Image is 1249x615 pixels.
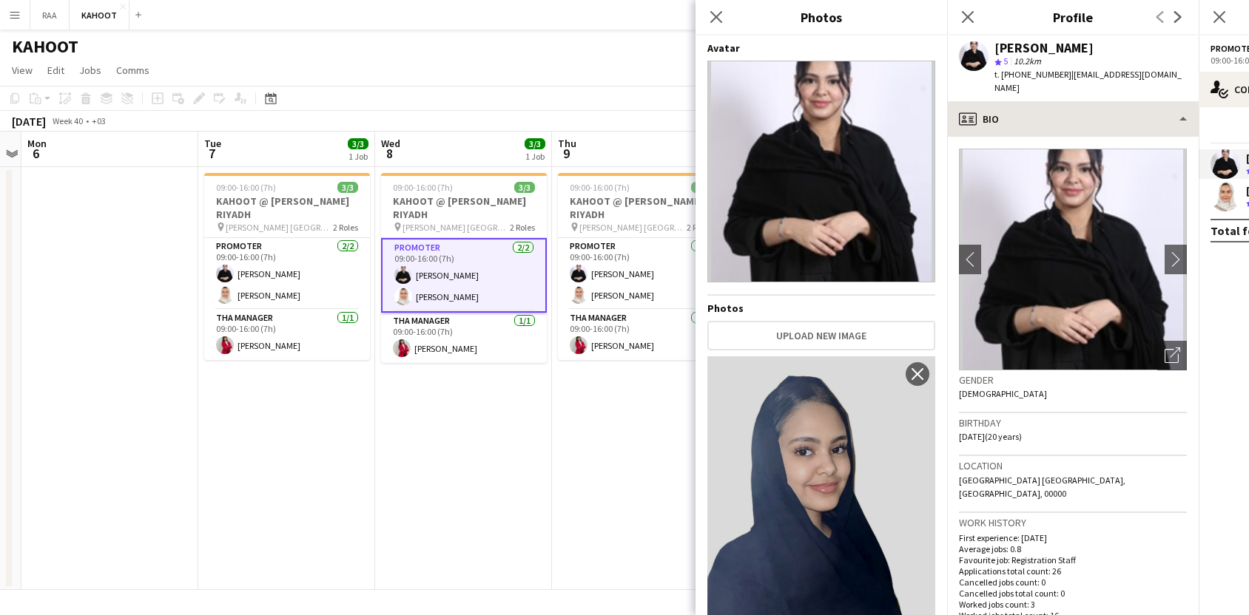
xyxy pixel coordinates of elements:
span: [PERSON_NAME] [GEOGRAPHIC_DATA] [579,222,687,233]
span: 2 Roles [510,222,535,233]
button: Upload new image [707,321,935,350]
div: [PERSON_NAME] [994,41,1094,55]
div: 1 Job [349,151,368,162]
span: 7 [202,145,221,162]
app-card-role: THA Manager1/109:00-16:00 (7h)[PERSON_NAME] [558,310,724,360]
h3: KAHOOT @ [PERSON_NAME] RIYADH [558,194,724,221]
span: | [EMAIL_ADDRESS][DOMAIN_NAME] [994,69,1182,93]
p: First experience: [DATE] [959,532,1187,543]
span: 6 [25,145,47,162]
app-card-role: Promoter2/209:00-16:00 (7h)[PERSON_NAME][PERSON_NAME] [558,238,724,310]
h3: Location [959,459,1187,472]
span: Mon [27,137,47,150]
app-card-role: THA Manager1/109:00-16:00 (7h)[PERSON_NAME] [381,313,547,363]
div: Bio [947,101,1199,137]
p: Favourite job: Registration Staff [959,554,1187,565]
p: Cancelled jobs total count: 0 [959,588,1187,599]
span: 3/3 [337,182,358,193]
span: 09:00-16:00 (7h) [570,182,630,193]
span: 2 Roles [687,222,712,233]
div: +03 [92,115,106,126]
span: t. [PHONE_NUMBER] [994,69,1071,80]
span: Tue [204,137,221,150]
h3: Birthday [959,416,1187,429]
a: View [6,61,38,80]
span: [DATE] (20 years) [959,431,1022,442]
span: 2 Roles [333,222,358,233]
app-card-role: Promoter2/209:00-16:00 (7h)[PERSON_NAME][PERSON_NAME] [381,238,547,313]
span: Comms [116,64,149,77]
h4: Photos [707,302,935,315]
a: Comms [110,61,155,80]
h3: KAHOOT @ [PERSON_NAME] RIYADH [204,194,370,221]
p: Applications total count: 26 [959,565,1187,577]
span: Thu [558,137,576,150]
span: [PERSON_NAME] [GEOGRAPHIC_DATA] [403,222,510,233]
span: [GEOGRAPHIC_DATA] [GEOGRAPHIC_DATA], [GEOGRAPHIC_DATA], 00000 [959,475,1125,499]
button: KAHOOT [70,1,129,30]
span: Edit [47,64,64,77]
span: Week 40 [49,115,86,126]
h3: Photos [696,7,947,27]
span: 3/3 [514,182,535,193]
button: RAA [30,1,70,30]
img: Crew avatar [707,61,935,282]
p: Worked jobs count: 3 [959,599,1187,610]
h3: Profile [947,7,1199,27]
app-card-role: THA Manager1/109:00-16:00 (7h)[PERSON_NAME] [204,310,370,360]
app-job-card: 09:00-16:00 (7h)3/3KAHOOT @ [PERSON_NAME] RIYADH [PERSON_NAME] [GEOGRAPHIC_DATA]2 RolesPromoter2/... [381,173,547,363]
h1: KAHOOT [12,35,78,58]
h3: Work history [959,516,1187,529]
span: 5 [1003,55,1008,67]
div: Open photos pop-in [1157,341,1187,370]
p: Cancelled jobs count: 0 [959,577,1187,588]
span: 9 [556,145,576,162]
span: [PERSON_NAME] [GEOGRAPHIC_DATA] [226,222,333,233]
app-job-card: 09:00-16:00 (7h)3/3KAHOOT @ [PERSON_NAME] RIYADH [PERSON_NAME] [GEOGRAPHIC_DATA]2 RolesPromoter2/... [558,173,724,360]
app-job-card: 09:00-16:00 (7h)3/3KAHOOT @ [PERSON_NAME] RIYADH [PERSON_NAME] [GEOGRAPHIC_DATA]2 RolesPromoter2/... [204,173,370,360]
span: 3/3 [691,182,712,193]
span: View [12,64,33,77]
h4: Avatar [707,41,935,55]
div: [DATE] [12,114,46,129]
a: Edit [41,61,70,80]
h3: KAHOOT @ [PERSON_NAME] RIYADH [381,194,547,221]
div: 1 Job [525,151,545,162]
span: 3/3 [348,138,368,149]
app-card-role: Promoter2/209:00-16:00 (7h)[PERSON_NAME][PERSON_NAME] [204,238,370,310]
span: 8 [379,145,400,162]
img: Crew avatar or photo [959,149,1187,370]
a: Jobs [73,61,107,80]
span: 10.2km [1011,55,1044,67]
span: 09:00-16:00 (7h) [216,182,276,193]
span: 09:00-16:00 (7h) [393,182,453,193]
p: Average jobs: 0.8 [959,543,1187,554]
span: Wed [381,137,400,150]
span: 3/3 [525,138,545,149]
span: Jobs [79,64,101,77]
h3: Gender [959,373,1187,387]
span: [DEMOGRAPHIC_DATA] [959,388,1047,399]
